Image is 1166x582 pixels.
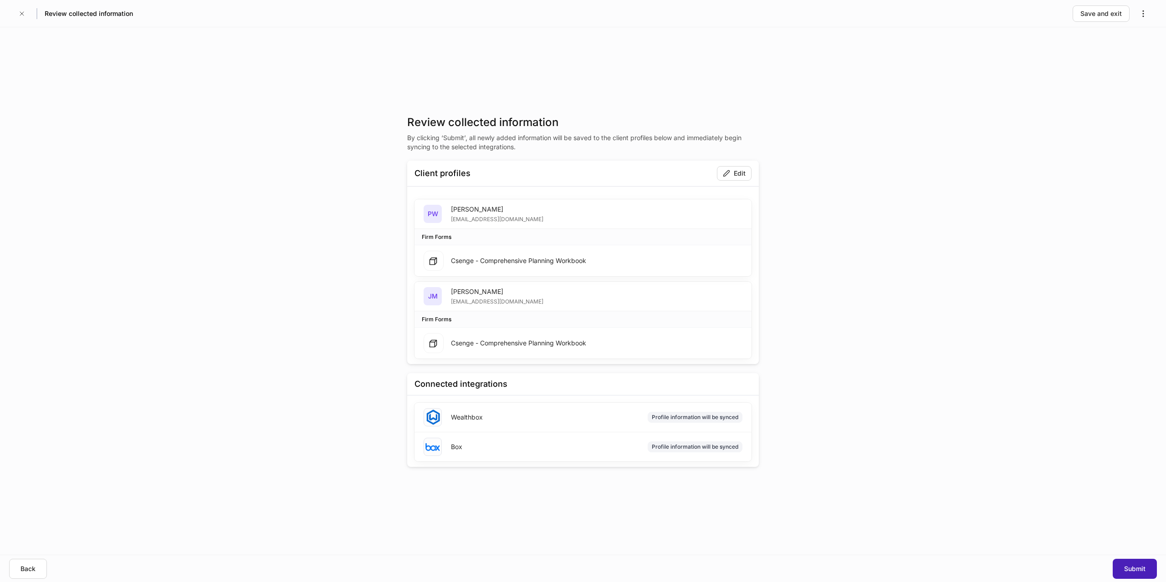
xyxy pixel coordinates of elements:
div: Connected integrations [414,379,507,390]
div: Firm Forms [422,315,451,324]
div: Client profiles [414,168,470,179]
button: Submit [1113,559,1157,579]
div: Firm Forms [422,233,451,241]
div: [PERSON_NAME] [451,287,543,296]
p: By clicking ‘Submit’, all newly added information will be saved to the client profiles below and ... [407,133,759,152]
button: Back [9,559,47,579]
div: Wealthbox [451,413,483,422]
div: [EMAIL_ADDRESS][DOMAIN_NAME] [451,214,543,223]
div: Submit [1124,564,1146,573]
h5: PW [428,209,438,218]
button: Edit [717,166,752,181]
h5: JM [428,292,438,301]
h5: Review collected information [45,9,133,18]
div: Save and exit [1080,9,1122,18]
h3: Review collected information [407,115,759,130]
div: Csenge - Comprehensive Planning Workbook [451,339,586,348]
div: Csenge - Comprehensive Planning Workbook [451,256,586,265]
div: Box [451,442,462,451]
div: Back [20,564,36,573]
div: Profile information will be synced [652,442,738,451]
img: oYqM9ojoZLfzCHUefNbBcWHcyDPbQKagtYciMC8pFl3iZXy3dU33Uwy+706y+0q2uJ1ghNQf2OIHrSh50tUd9HaB5oMc62p0G... [425,443,440,451]
div: [EMAIL_ADDRESS][DOMAIN_NAME] [451,296,543,305]
div: [PERSON_NAME] [451,205,543,214]
div: Profile information will be synced [652,413,738,421]
button: Save and exit [1073,5,1130,22]
div: Edit [734,169,746,178]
